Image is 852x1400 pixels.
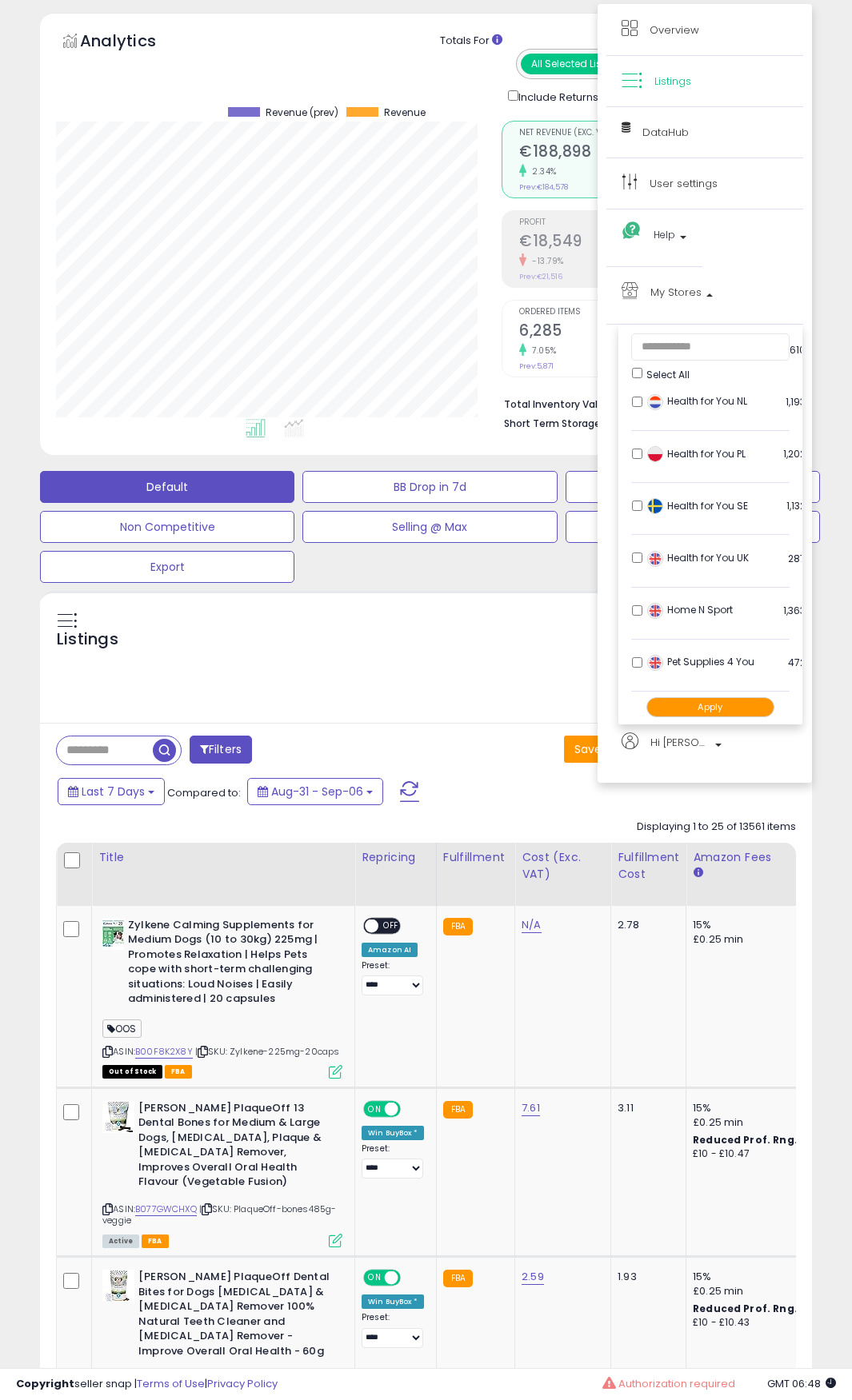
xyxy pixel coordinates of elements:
span: Overview [650,22,699,38]
a: User settings [622,174,788,193]
span: Hi [PERSON_NAME] [650,732,710,752]
img: 41VEMG4yFuL._SL40_.jpg [102,1270,134,1302]
span: Health for You NL [647,394,747,408]
span: | SKU: PlaqueOff-bones485g-veggie [102,1203,337,1226]
li: €5,599,503 [504,393,784,413]
div: £0.25 min [693,1115,826,1130]
b: Reduced Prof. Rng. [693,1302,798,1315]
span: All listings that are currently out of stock and unavailable for purchase on Amazon [102,1065,162,1079]
span: DataHub [642,125,689,140]
b: Total Inventory Value: [504,397,613,411]
button: Default [40,471,294,503]
span: 2025-09-14 06:48 GMT [767,1376,836,1391]
div: Preset: [362,1143,424,1179]
div: 15% [693,918,826,932]
a: 7.61 [522,1100,540,1116]
a: Overview [622,20,788,40]
span: Health for You PL [647,447,746,461]
button: Export [40,551,294,583]
span: Health for You UK [647,551,749,564]
span: OFF [398,1102,424,1115]
span: Revenue [384,107,426,118]
i: Get Help [622,221,642,241]
img: sweden.png [647,498,663,514]
small: Prev: €21,516 [519,272,562,281]
button: BB Drop in 7d [302,471,557,503]
span: My Stores [650,282,702,302]
span: Home N Sport [647,603,733,616]
div: £10 - £10.47 [693,1147,826,1161]
button: NIKWAX BRAND [566,511,820,543]
img: netherlands.png [647,394,663,410]
div: Fulfillment [443,849,508,866]
div: 15% [693,1270,826,1284]
button: Selling @ Max [302,511,557,543]
div: £0.25 min [693,1284,826,1298]
div: Title [98,849,348,866]
div: 2.78 [618,918,674,932]
h2: €188,898 [519,142,640,164]
button: Filters [190,736,252,764]
span: Revenue (prev) [266,107,338,118]
small: FBA [443,918,473,935]
small: 7.05% [526,345,557,357]
span: 287 listings [788,552,843,565]
a: Help [622,225,687,251]
span: 1,363 listings [783,604,843,617]
span: Help [654,225,675,245]
div: Amazon Fees [693,849,831,866]
div: Totals For [440,34,800,49]
span: OFF [398,1271,424,1285]
img: 51k+BRUJP-L._SL40_.jpg [102,1101,134,1133]
div: seller snap | | [16,1377,278,1392]
span: 1,132 listings [786,499,843,513]
div: 1.93 [618,1270,674,1284]
small: 2.34% [526,166,557,177]
span: 1,202 listings [783,447,843,461]
span: OFF [378,919,404,932]
span: Profit [519,218,640,227]
div: Win BuyBox * [362,1294,424,1309]
h5: Listings [57,628,118,651]
div: £10 - £10.43 [693,1316,826,1330]
small: Prev: €184,578 [519,182,568,192]
a: Terms of Use [137,1376,205,1391]
b: [PERSON_NAME] PlaqueOff Dental Bites for Dogs [MEDICAL_DATA] & [MEDICAL_DATA] Remover 100% Natura... [138,1270,333,1362]
div: £0.25 min [693,932,826,947]
div: Cost (Exc. VAT) [522,849,604,883]
span: Health for You SE [647,499,748,513]
a: Hi [PERSON_NAME] [622,732,788,767]
a: B00F8K2X8Y [135,1045,193,1059]
span: 1,193 listings [786,395,843,409]
div: Preset: [362,960,424,996]
button: Aug-31 - Sep-06 [247,778,383,805]
div: Include Returns [496,87,628,106]
small: -13.79% [526,255,564,267]
a: N/A [522,917,541,933]
strong: Copyright [16,1376,74,1391]
button: Last 7 Days [58,778,165,805]
div: 15% [693,1101,826,1115]
button: Non Competitive [40,511,294,543]
div: Fulfillment Cost [618,849,679,883]
small: FBA [443,1101,473,1119]
small: FBA [443,1270,473,1287]
div: Displaying 1 to 25 of 13561 items [637,820,796,835]
img: uk.png [647,603,663,619]
button: Needs to Reprice [566,471,820,503]
span: Pet Supplies 4 You [647,655,754,668]
small: Amazon Fees. [693,866,702,880]
a: My Stores [622,282,788,309]
span: Net Revenue (Exc. VAT) [519,129,640,138]
button: All Selected Listings [521,54,636,74]
span: Compared to: [167,785,241,800]
div: Win BuyBox * [362,1126,424,1140]
span: Last 7 Days [82,784,145,800]
a: B077GWCHXQ [135,1203,197,1216]
div: 3.11 [618,1101,674,1115]
a: 2.59 [522,1269,544,1285]
span: Listings [654,74,691,89]
h2: 6,285 [519,321,640,343]
h2: €18,549 [519,232,640,253]
button: Save View [564,736,647,763]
